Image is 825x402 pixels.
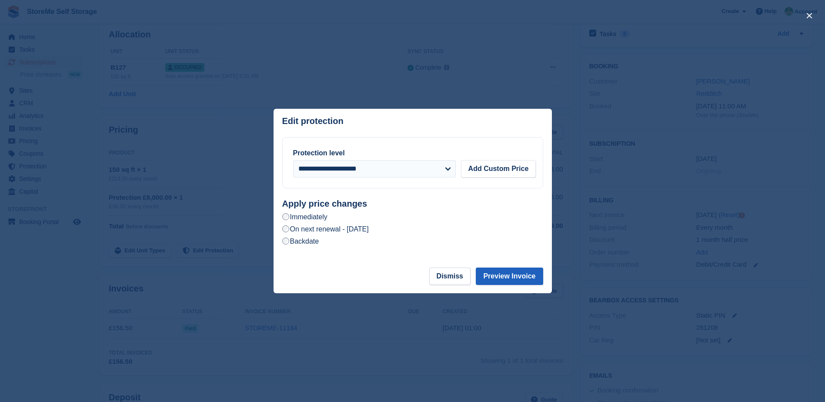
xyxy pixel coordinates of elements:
[429,268,471,285] button: Dismiss
[282,199,367,208] strong: Apply price changes
[282,237,319,246] label: Backdate
[802,9,816,23] button: close
[293,149,345,157] label: Protection level
[282,213,289,220] input: Immediately
[476,268,543,285] button: Preview Invoice
[282,212,327,221] label: Immediately
[282,116,344,126] p: Edit protection
[282,238,289,245] input: Backdate
[282,224,369,234] label: On next renewal - [DATE]
[282,225,289,232] input: On next renewal - [DATE]
[461,160,536,178] button: Add Custom Price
